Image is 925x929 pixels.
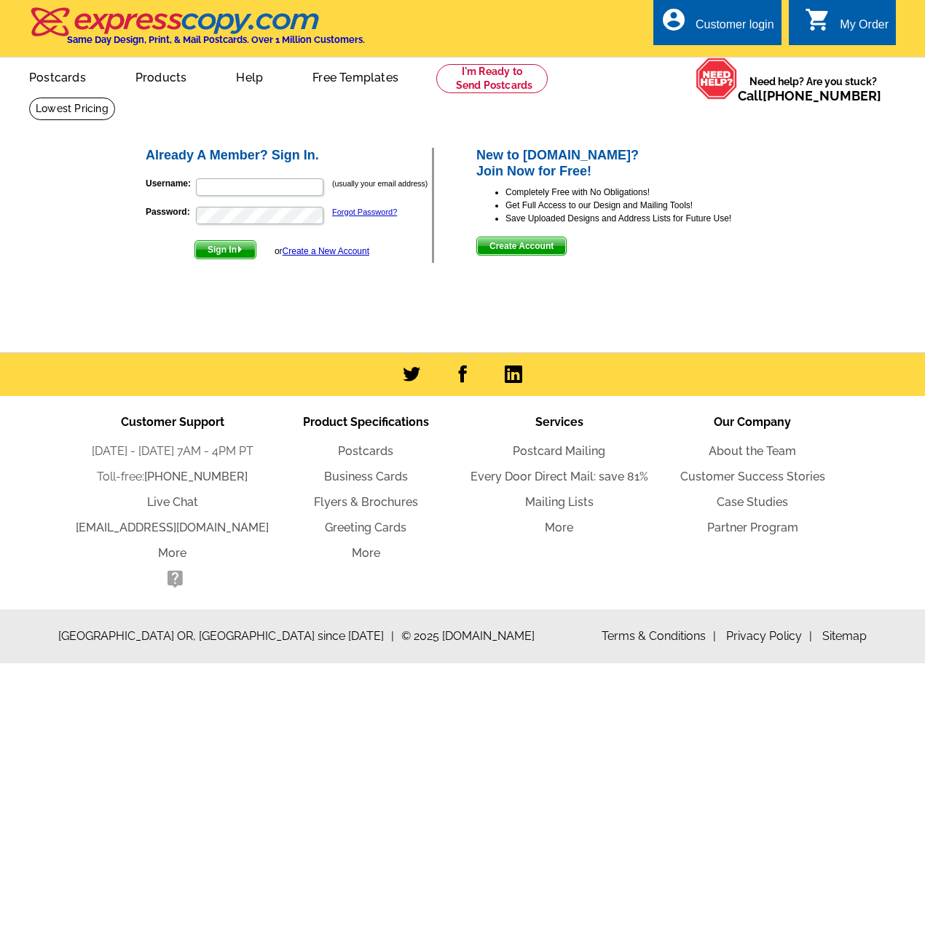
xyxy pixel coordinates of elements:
span: Services [535,415,583,429]
span: Product Specifications [303,415,429,429]
li: Get Full Access to our Design and Mailing Tools! [505,199,782,212]
a: [PHONE_NUMBER] [763,88,881,103]
span: Create Account [477,237,566,255]
button: Sign In [194,240,256,259]
div: Customer login [696,18,774,39]
a: Customer Success Stories [680,470,825,483]
a: Free Templates [289,59,422,93]
a: Live Chat [147,495,198,509]
a: Case Studies [717,495,788,509]
a: More [158,546,186,560]
h4: Same Day Design, Print, & Mail Postcards. Over 1 Million Customers. [67,34,365,45]
img: button-next-arrow-white.png [237,246,243,253]
a: [EMAIL_ADDRESS][DOMAIN_NAME] [76,521,269,534]
a: Help [213,59,286,93]
a: Business Cards [324,470,408,483]
a: Same Day Design, Print, & Mail Postcards. Over 1 Million Customers. [29,17,365,45]
a: Sitemap [822,629,867,643]
a: Flyers & Brochures [314,495,418,509]
label: Username: [146,177,194,190]
li: [DATE] - [DATE] 7AM - 4PM PT [76,443,269,460]
span: [GEOGRAPHIC_DATA] OR, [GEOGRAPHIC_DATA] since [DATE] [58,628,394,645]
li: Toll-free: [76,468,269,486]
a: Terms & Conditions [602,629,716,643]
span: © 2025 [DOMAIN_NAME] [401,628,535,645]
small: (usually your email address) [332,179,428,188]
a: Forgot Password? [332,207,397,216]
span: Call [738,88,881,103]
div: My Order [840,18,889,39]
a: account_circle Customer login [661,16,774,34]
a: Privacy Policy [726,629,812,643]
span: Customer Support [121,415,224,429]
h2: New to [DOMAIN_NAME]? Join Now for Free! [476,148,782,179]
a: Postcard Mailing [513,444,605,458]
img: help [696,58,738,99]
a: Mailing Lists [525,495,594,509]
a: [PHONE_NUMBER] [144,470,248,483]
span: Our Company [714,415,791,429]
i: shopping_cart [805,7,831,33]
a: Postcards [6,59,109,93]
span: Sign In [195,241,256,258]
a: Postcards [338,444,393,458]
a: More [545,521,573,534]
h2: Already A Member? Sign In. [146,148,432,164]
a: Every Door Direct Mail: save 81% [471,470,648,483]
a: Partner Program [707,521,798,534]
div: or [275,245,369,258]
li: Completely Free with No Obligations! [505,186,782,199]
a: About the Team [709,444,796,458]
a: Products [112,59,210,93]
a: Greeting Cards [325,521,406,534]
a: Create a New Account [283,246,369,256]
a: More [352,546,380,560]
button: Create Account [476,237,567,256]
label: Password: [146,205,194,218]
li: Save Uploaded Designs and Address Lists for Future Use! [505,212,782,225]
a: shopping_cart My Order [805,16,889,34]
span: Need help? Are you stuck? [738,74,889,103]
i: account_circle [661,7,687,33]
